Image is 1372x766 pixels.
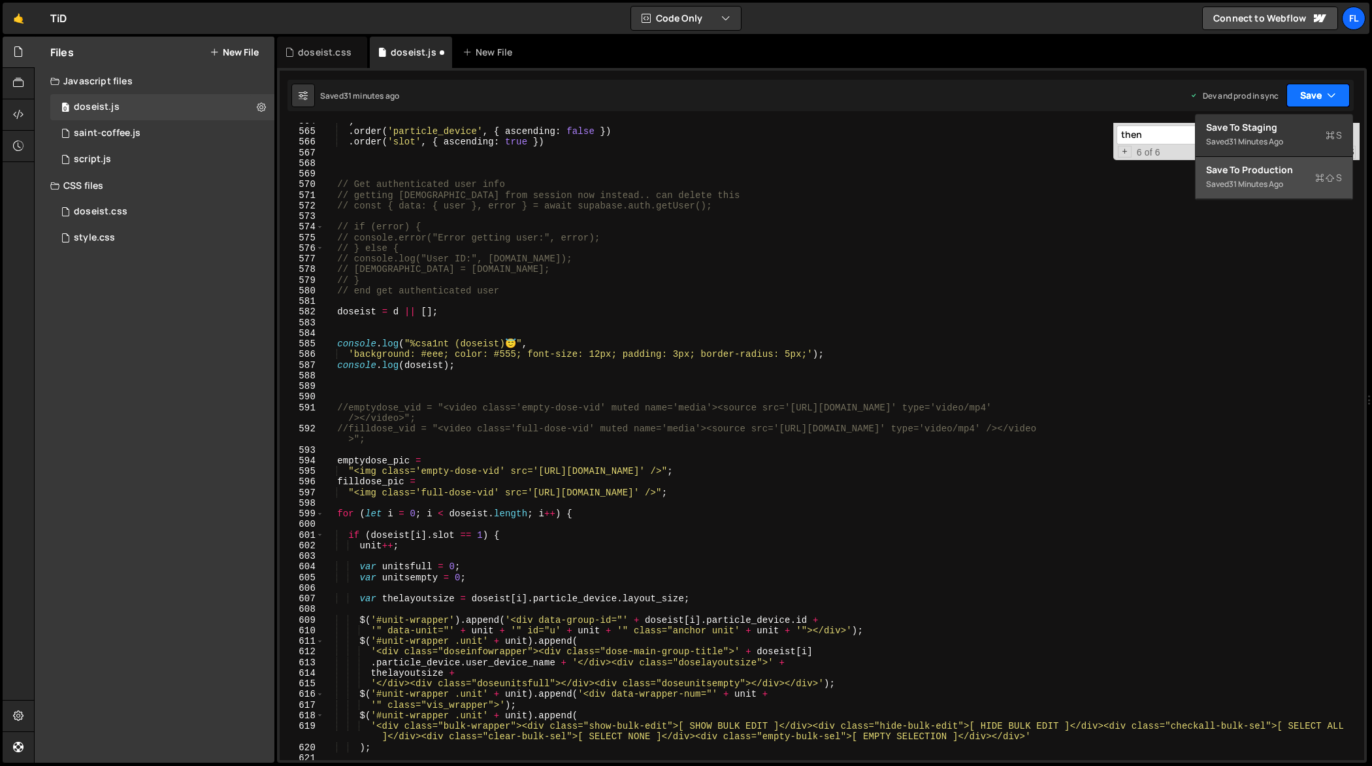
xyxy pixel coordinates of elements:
a: Fl [1342,7,1365,30]
div: 606 [280,583,324,593]
div: 583 [280,318,324,328]
div: 600 [280,519,324,529]
div: 619 [280,721,324,742]
div: 576 [280,243,324,254]
div: 572 [280,201,324,211]
div: 614 [280,668,324,678]
div: 579 [280,275,324,286]
div: 586 [280,349,324,359]
div: 565 [280,126,324,137]
button: Save to ProductionS Saved31 minutes ago [1196,157,1352,199]
div: Saved [1206,134,1342,150]
div: 617 [280,700,324,710]
div: 608 [280,604,324,614]
div: 31 minutes ago [1229,178,1283,190]
div: 4604/27020.js [50,120,274,146]
div: Saved [320,90,399,101]
div: 4604/37981.js [50,94,274,120]
div: doseist.js [74,101,120,113]
button: Code Only [631,7,741,30]
div: 581 [280,296,324,307]
div: 4604/42100.css [50,199,274,225]
div: 570 [280,179,324,190]
div: 601 [280,530,324,541]
div: 568 [280,158,324,169]
div: 615 [280,678,324,689]
input: Search for [1117,125,1281,144]
div: 580 [280,286,324,296]
div: 616 [280,689,324,699]
div: 591 [280,403,324,424]
div: 589 [280,381,324,391]
div: 584 [280,328,324,339]
div: saint-coffee.js [74,127,140,139]
div: New File [463,46,517,59]
div: 567 [280,148,324,158]
div: 585 [280,339,324,349]
div: 620 [280,742,324,753]
div: 593 [280,445,324,456]
div: 599 [280,508,324,519]
h2: Files [50,45,74,59]
div: 588 [280,371,324,381]
button: New File [210,47,259,58]
div: 605 [280,573,324,583]
div: 609 [280,615,324,625]
div: 569 [280,169,324,179]
div: 594 [280,456,324,466]
div: doseist.css [298,46,351,59]
div: Dev and prod in sync [1190,90,1279,101]
div: 595 [280,466,324,476]
div: 611 [280,636,324,646]
div: 571 [280,190,324,201]
div: 604 [280,561,324,572]
div: 590 [280,391,324,402]
div: style.css [74,232,115,244]
div: 577 [280,254,324,264]
div: 618 [280,710,324,721]
div: 31 minutes ago [1229,136,1283,147]
div: 610 [280,625,324,636]
div: 4604/24567.js [50,146,274,173]
div: 596 [280,476,324,487]
div: Javascript files [35,68,274,94]
span: S [1326,129,1342,142]
button: Save [1286,84,1350,107]
div: doseist.css [74,206,127,218]
div: 607 [280,593,324,604]
div: 582 [280,307,324,317]
div: TiD [50,10,67,26]
div: 573 [280,211,324,222]
div: 598 [280,498,324,508]
div: doseist.js [391,46,436,59]
span: 0 [61,103,69,114]
div: CSS files [35,173,274,199]
div: 575 [280,233,324,243]
div: 592 [280,424,324,445]
div: 602 [280,541,324,551]
span: Toggle Replace mode [1118,146,1132,158]
div: Save to Staging [1206,121,1342,134]
div: 4604/25434.css [50,225,274,251]
div: Save to Production [1206,163,1342,176]
div: 613 [280,658,324,668]
div: 566 [280,137,324,147]
div: 603 [280,551,324,561]
div: 578 [280,264,324,275]
div: 574 [280,222,324,232]
a: 🤙 [3,3,35,34]
a: Connect to Webflow [1202,7,1338,30]
div: 587 [280,360,324,371]
div: Code Only [1195,114,1353,200]
div: Saved [1206,176,1342,192]
div: 621 [280,753,324,763]
span: S [1315,171,1342,184]
span: 6 of 6 [1132,147,1166,158]
div: 597 [280,488,324,498]
div: script.js [74,154,111,165]
button: Save to StagingS Saved31 minutes ago [1196,114,1352,157]
div: 31 minutes ago [344,90,399,101]
div: 612 [280,646,324,657]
